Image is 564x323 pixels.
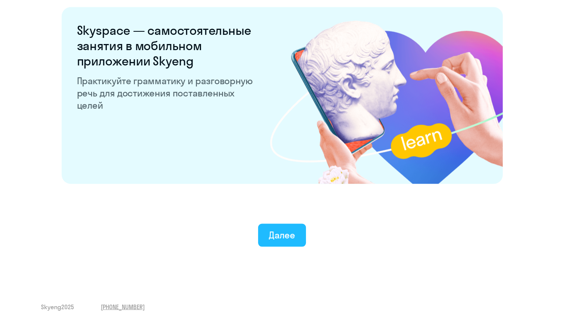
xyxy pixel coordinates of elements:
a: [PHONE_NUMBER] [101,303,145,311]
span: Skyeng 2025 [41,303,74,311]
h6: Skyspace — самостоятельные занятия в мобильном приложении Skyeng [77,23,255,69]
div: Далее [269,229,295,241]
button: Далее [258,224,306,247]
img: skyspace [270,8,503,184]
p: Практикуйте грамматику и разговорную речь для достижения поставленных целей [77,75,255,111]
